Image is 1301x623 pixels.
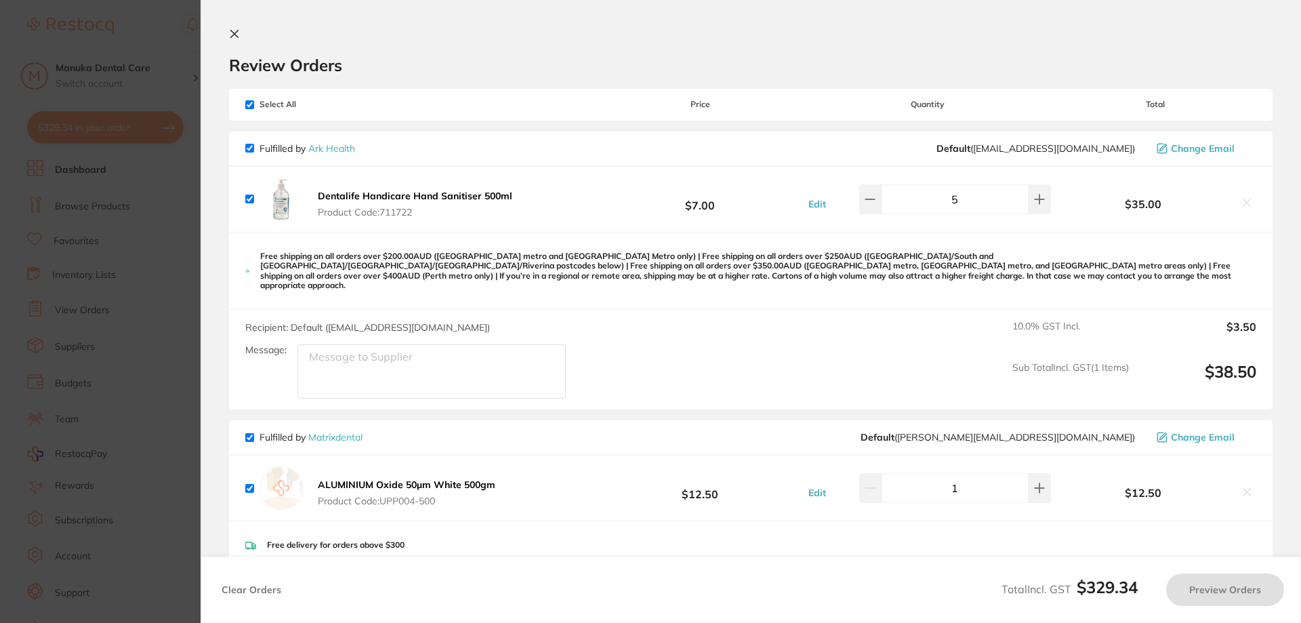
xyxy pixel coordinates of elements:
[260,252,1256,291] p: Free shipping on all orders over $200.00AUD ([GEOGRAPHIC_DATA] metro and [GEOGRAPHIC_DATA] Metro ...
[238,5,262,30] div: Close
[314,479,499,507] button: ALUMINIUM Oxide 50µm White 500gm Product Code:UPP004-500
[66,17,135,31] p: Active 30m ago
[1171,143,1235,154] span: Change Email
[11,381,260,427] div: Sireesha says…
[936,143,1135,154] span: sales@arkhealth.com.au
[22,359,101,367] div: Restocq • 22m ago
[318,207,512,218] span: Product Code: 711722
[212,5,238,31] button: Home
[77,178,211,190] div: joined the conversation
[1054,198,1232,210] b: $35.00
[232,439,254,460] button: Send a message…
[22,268,211,348] div: Our team can assist you with creating accounts for suppliers that are on Restocq. I created a sup...
[1054,487,1232,499] b: $12.50
[165,78,260,108] div: adding supplier
[599,476,801,501] b: $12.50
[1140,321,1256,350] output: $3.50
[229,55,1273,75] h2: Review Orders
[804,487,830,499] button: Edit
[599,100,801,109] span: Price
[60,178,73,191] img: Profile image for Restocq
[86,444,97,455] button: Start recording
[1012,362,1129,399] span: Sub Total Incl. GST ( 1 Items)
[802,100,1054,109] span: Quantity
[11,176,260,207] div: Restocq says…
[599,186,801,212] b: $7.00
[1012,321,1129,350] span: 10.0 % GST Incl.
[111,389,249,403] div: Thank you, [PERSON_NAME]!
[1140,362,1256,399] output: $38.50
[804,198,830,210] button: Edit
[218,574,285,606] button: Clear Orders
[318,496,495,506] span: Product Code: UPP004-500
[308,431,363,443] a: Matrixdental
[245,100,381,109] span: Select All
[260,466,303,510] img: empty.jpg
[22,235,211,262] div: This is [PERSON_NAME]. Thank you for reaching out! 🙂
[64,444,75,455] button: Gif picker
[936,142,970,155] b: Default
[100,381,260,411] div: Thank you, [PERSON_NAME]!
[1153,431,1256,443] button: Change Email
[11,207,222,356] div: Hi [PERSON_NAME],This is [PERSON_NAME]. Thank you for reaching out! 🙂Our team can assist you with...
[43,444,54,455] button: Emoji picker
[260,178,303,221] img: NjRuenpqaA
[1171,432,1235,443] span: Change Email
[9,5,35,31] button: go back
[245,321,490,334] span: Recipient: Default ( [EMAIL_ADDRESS][DOMAIN_NAME] )
[39,7,60,29] img: Profile image for Restocq
[11,78,260,109] div: Sireesha says…
[1001,582,1138,596] span: Total Incl. GST
[1077,577,1138,597] b: $329.34
[66,7,108,17] h1: Restocq
[11,109,260,176] div: Sireesha says…
[318,479,495,491] b: ALUMINIUM Oxide 50µm White 500gm
[49,109,260,165] div: I would like to add dentavision as a supplier on the portal and would like to know how to do this.
[267,540,405,550] p: Free delivery for orders above $300
[861,432,1135,443] span: peter@matrixdental.com.au
[1153,142,1256,155] button: Change Email
[1166,574,1284,606] button: Preview Orders
[308,142,355,155] a: Ark Health
[861,431,894,443] b: Default
[11,207,260,380] div: Restocq says…
[245,344,287,356] label: Message:
[260,143,355,154] p: Fulfilled by
[21,444,32,455] button: Upload attachment
[12,416,260,439] textarea: Message…
[318,190,512,202] b: Dentalife Handicare Hand Sanitiser 500ml
[1054,100,1256,109] span: Total
[314,190,516,218] button: Dentalife Handicare Hand Sanitiser 500ml Product Code:711722
[77,180,115,189] b: Restocq
[22,215,211,228] div: Hi [PERSON_NAME],
[260,432,363,443] p: Fulfilled by
[175,86,249,100] div: adding supplier
[60,117,249,157] div: I would like to add dentavision as a supplier on the portal and would like to know how to do this.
